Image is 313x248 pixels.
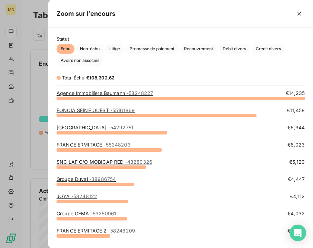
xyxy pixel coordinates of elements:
[57,176,116,182] a: Groupe Duval
[287,107,305,114] span: €11,458
[286,90,305,97] span: €14,235
[127,90,153,96] span: - 58248227
[252,44,285,54] button: Crédit divers
[287,227,305,234] span: €3,068
[86,75,115,80] span: €108,302.62
[110,107,135,113] span: - 55161869
[288,176,305,183] span: €4,447
[287,124,305,131] span: €6,344
[57,44,74,54] button: Échu
[48,90,313,240] div: grid
[57,211,116,216] a: Groupe GEMA
[57,55,103,66] button: Avoirs non associés
[91,211,116,216] span: - 53250961
[289,159,305,165] span: €5,129
[290,225,306,241] div: Open Intercom Messenger
[71,193,97,199] span: - 58248122
[57,36,305,42] span: Statut
[290,193,305,200] span: €4,112
[180,44,217,54] button: Recouvrement
[125,44,179,54] button: Promesse de paiement
[57,107,135,113] a: FONCIA SEINE OUEST
[76,44,104,54] button: Non-échu
[89,176,116,182] span: - 38986754
[57,193,97,199] a: JOYA
[57,125,133,130] a: [GEOGRAPHIC_DATA]
[108,228,135,234] span: - 58248209
[103,142,130,148] span: - 58248203
[105,44,124,54] button: Litige
[57,142,131,148] a: FRANCE ERMITAGE
[57,90,153,96] a: Agence Immobiliere Baumann
[57,9,115,19] h5: Zoom sur l’encours
[57,228,135,234] a: FRANCE ERMITAGE 2
[57,159,152,165] a: SNC LAF C/O MOBICAP RED
[287,141,305,148] span: €6,023
[125,159,152,165] span: - 43280326
[287,210,305,217] span: €4,032
[219,44,250,54] button: Débit divers
[108,125,133,130] span: - 54292751
[62,75,85,80] span: Total Échu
